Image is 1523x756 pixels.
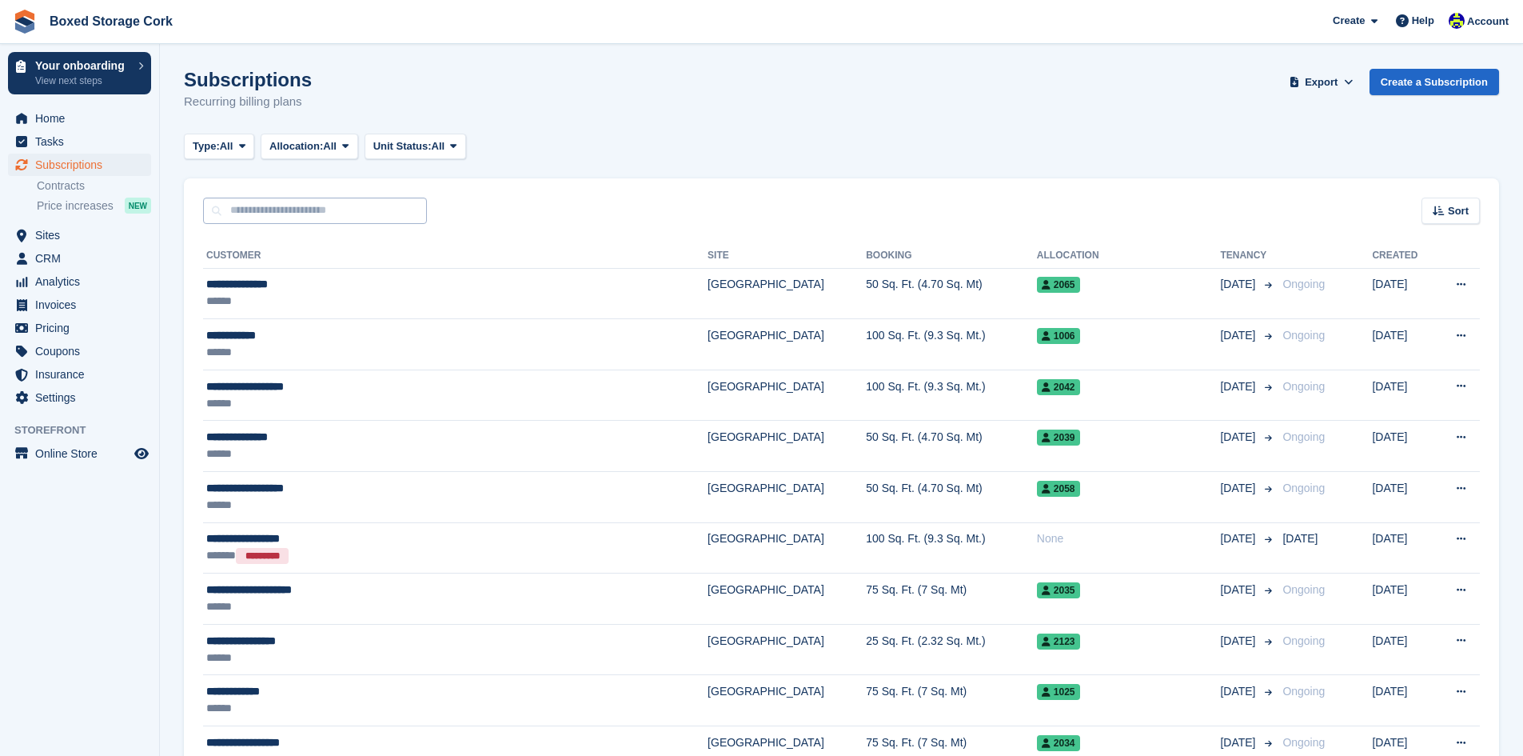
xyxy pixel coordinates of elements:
th: Site [708,243,866,269]
span: [DATE] [1220,276,1258,293]
td: [GEOGRAPHIC_DATA] [708,268,866,319]
td: 50 Sq. Ft. (4.70 Sq. Mt) [866,268,1037,319]
button: Export [1286,69,1357,95]
a: Price increases NEW [37,197,151,214]
span: Ongoing [1282,329,1325,342]
td: [DATE] [1372,624,1434,675]
p: View next steps [35,74,130,88]
td: [DATE] [1372,319,1434,370]
span: [DATE] [1220,582,1258,598]
a: menu [8,442,151,465]
span: 1025 [1037,684,1080,700]
span: 2058 [1037,481,1080,497]
td: [DATE] [1372,268,1434,319]
span: Ongoing [1282,583,1325,596]
td: 25 Sq. Ft. (2.32 Sq. Mt.) [866,624,1037,675]
span: [DATE] [1220,378,1258,395]
td: [DATE] [1372,472,1434,523]
span: Ongoing [1282,380,1325,393]
button: Type: All [184,134,254,160]
a: Your onboarding View next steps [8,52,151,94]
span: CRM [35,247,131,270]
span: Help [1412,13,1434,29]
span: Analytics [35,270,131,293]
span: Subscriptions [35,154,131,176]
span: Sites [35,224,131,246]
span: 2123 [1037,634,1080,650]
span: Ongoing [1282,736,1325,749]
td: 100 Sq. Ft. (9.3 Sq. Mt.) [866,319,1037,370]
span: 2042 [1037,379,1080,395]
a: menu [8,317,151,339]
span: 2034 [1037,735,1080,751]
th: Customer [203,243,708,269]
span: [DATE] [1220,633,1258,650]
div: None [1037,530,1221,547]
td: [DATE] [1372,421,1434,472]
td: [GEOGRAPHIC_DATA] [708,522,866,574]
img: stora-icon-8386f47178a22dfd0bd8f6a31ec36ba5ce8667c1dd55bd0f319d3a0aa187defe.svg [13,10,37,34]
span: Ongoing [1282,685,1325,698]
span: Sort [1448,203,1469,219]
span: Export [1305,74,1338,90]
span: All [432,138,445,154]
span: Ongoing [1282,482,1325,494]
span: Ongoing [1282,634,1325,647]
span: Price increases [37,198,114,214]
span: [DATE] [1220,327,1258,344]
td: [GEOGRAPHIC_DATA] [708,370,866,421]
span: Ongoing [1282,430,1325,443]
td: [DATE] [1372,574,1434,625]
a: Boxed Storage Cork [43,8,179,34]
a: menu [8,107,151,130]
th: Booking [866,243,1037,269]
span: Online Store [35,442,131,465]
td: [DATE] [1372,675,1434,726]
span: 2065 [1037,277,1080,293]
img: Vincent [1449,13,1465,29]
a: Contracts [37,178,151,194]
td: [GEOGRAPHIC_DATA] [708,472,866,523]
td: [DATE] [1372,370,1434,421]
button: Allocation: All [261,134,358,160]
span: [DATE] [1220,429,1258,446]
span: Account [1467,14,1509,30]
span: Insurance [35,363,131,386]
span: [DATE] [1282,532,1318,545]
a: menu [8,386,151,409]
a: menu [8,130,151,153]
span: [DATE] [1220,683,1258,700]
a: Create a Subscription [1370,69,1499,95]
span: Storefront [14,422,159,438]
th: Allocation [1037,243,1221,269]
span: Settings [35,386,131,409]
td: 75 Sq. Ft. (7 Sq. Mt) [866,574,1037,625]
td: 50 Sq. Ft. (4.70 Sq. Mt) [866,472,1037,523]
span: [DATE] [1220,480,1258,497]
span: All [220,138,233,154]
span: Invoices [35,294,131,316]
a: menu [8,270,151,293]
h1: Subscriptions [184,69,312,90]
span: Type: [193,138,220,154]
a: menu [8,247,151,270]
a: menu [8,340,151,362]
span: Allocation: [269,138,323,154]
a: Preview store [132,444,151,463]
span: Ongoing [1282,278,1325,290]
span: Home [35,107,131,130]
td: [GEOGRAPHIC_DATA] [708,624,866,675]
a: menu [8,154,151,176]
td: 100 Sq. Ft. (9.3 Sq. Mt.) [866,370,1037,421]
span: [DATE] [1220,530,1258,547]
p: Your onboarding [35,60,130,71]
td: 75 Sq. Ft. (7 Sq. Mt) [866,675,1037,726]
td: [DATE] [1372,522,1434,574]
span: Unit Status: [373,138,432,154]
p: Recurring billing plans [184,93,312,111]
td: 50 Sq. Ft. (4.70 Sq. Mt) [866,421,1037,472]
span: 1006 [1037,328,1080,344]
span: All [323,138,337,154]
span: 2035 [1037,582,1080,598]
td: [GEOGRAPHIC_DATA] [708,319,866,370]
